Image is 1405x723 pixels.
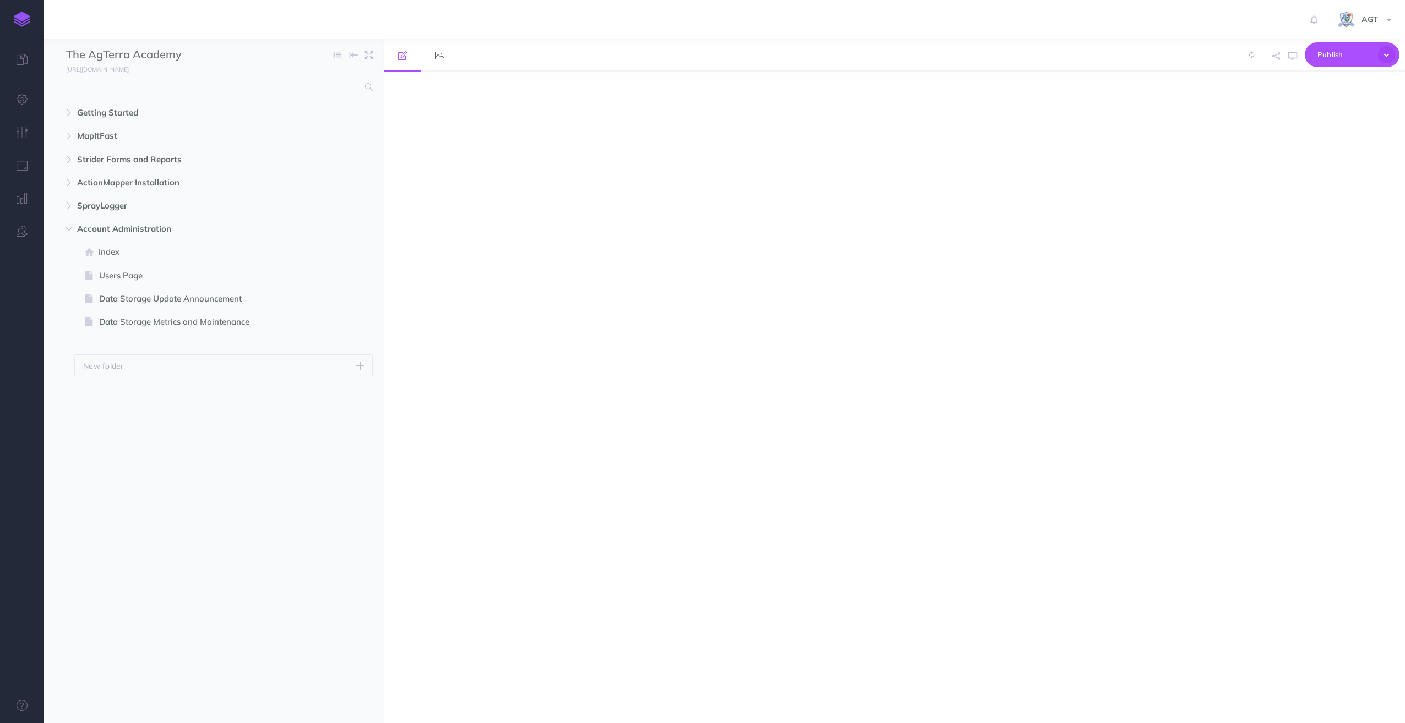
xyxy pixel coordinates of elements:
span: Getting Started [77,106,304,119]
input: Search [66,77,358,97]
span: Data Storage Update Announcement [99,292,318,305]
span: Account Administration [77,222,304,235]
span: Index [99,245,318,259]
span: SprayLogger [77,199,304,212]
span: MapItFast [77,129,304,143]
span: AGT [1356,14,1384,24]
img: iCxL6hB4gPtK36lnwjqkK90dLekSAv8p9JC67nPZ.png [1337,10,1356,30]
button: Publish [1305,42,1399,67]
span: Strider Forms and Reports [77,153,304,166]
span: ActionMapper Installation [77,176,304,189]
a: [URL][DOMAIN_NAME] [44,63,140,74]
span: Data Storage Metrics and Maintenance [99,315,318,328]
span: Publish [1317,46,1373,63]
img: logo-mark.svg [14,12,30,27]
input: Documentation Name [66,47,195,63]
span: Users Page [99,269,318,282]
button: New folder [74,354,373,377]
p: New folder [83,360,124,372]
small: [URL][DOMAIN_NAME] [66,65,129,73]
